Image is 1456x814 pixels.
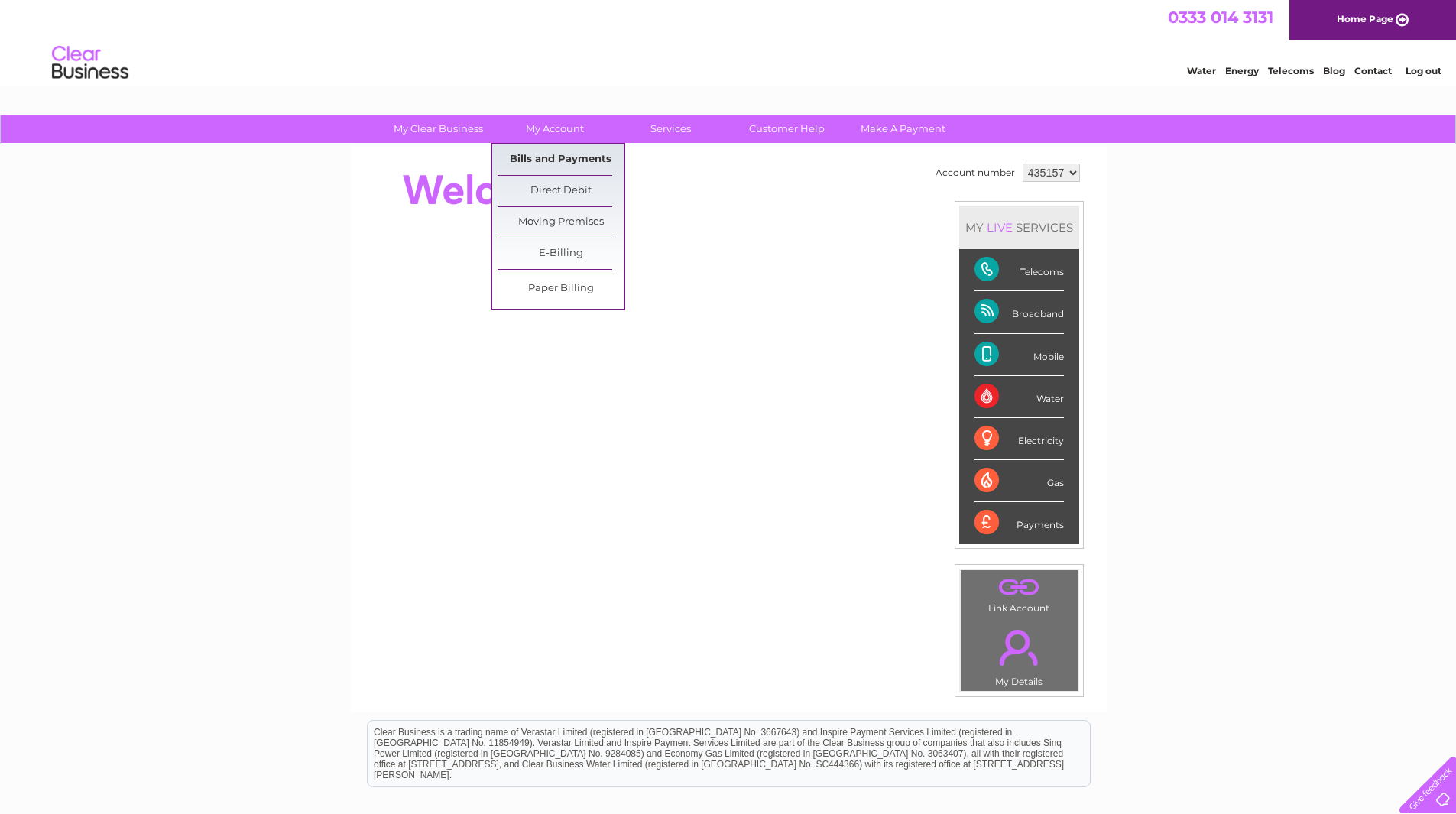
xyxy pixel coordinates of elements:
[960,617,1078,692] td: My Details
[498,207,624,238] a: Moving Premises
[608,115,734,143] a: Services
[1187,65,1216,76] a: Water
[498,274,624,304] a: Paper Billing
[974,334,1064,376] div: Mobile
[974,376,1064,418] div: Water
[974,502,1064,543] div: Payments
[960,569,1078,618] td: Link Account
[368,8,1090,74] div: Clear Business is a trading name of Verastar Limited (registered in [GEOGRAPHIC_DATA] No. 3667643...
[840,115,966,143] a: Make A Payment
[965,621,1074,674] a: .
[932,160,1019,186] td: Account number
[498,144,624,175] a: Bills and Payments
[984,220,1016,235] div: LIVE
[498,238,624,269] a: E-Billing
[965,574,1074,601] a: .
[959,206,1079,249] div: MY SERVICES
[375,115,501,143] a: My Clear Business
[1406,65,1441,76] a: Log out
[1168,8,1273,27] a: 0333 014 3131
[1225,65,1259,76] a: Energy
[1354,65,1392,76] a: Contact
[974,418,1064,460] div: Electricity
[1323,65,1345,76] a: Blog
[974,460,1064,502] div: Gas
[724,115,850,143] a: Customer Help
[974,291,1064,333] div: Broadband
[1268,65,1314,76] a: Telecoms
[498,176,624,206] a: Direct Debit
[491,115,618,143] a: My Account
[51,40,129,86] img: logo.png
[974,249,1064,291] div: Telecoms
